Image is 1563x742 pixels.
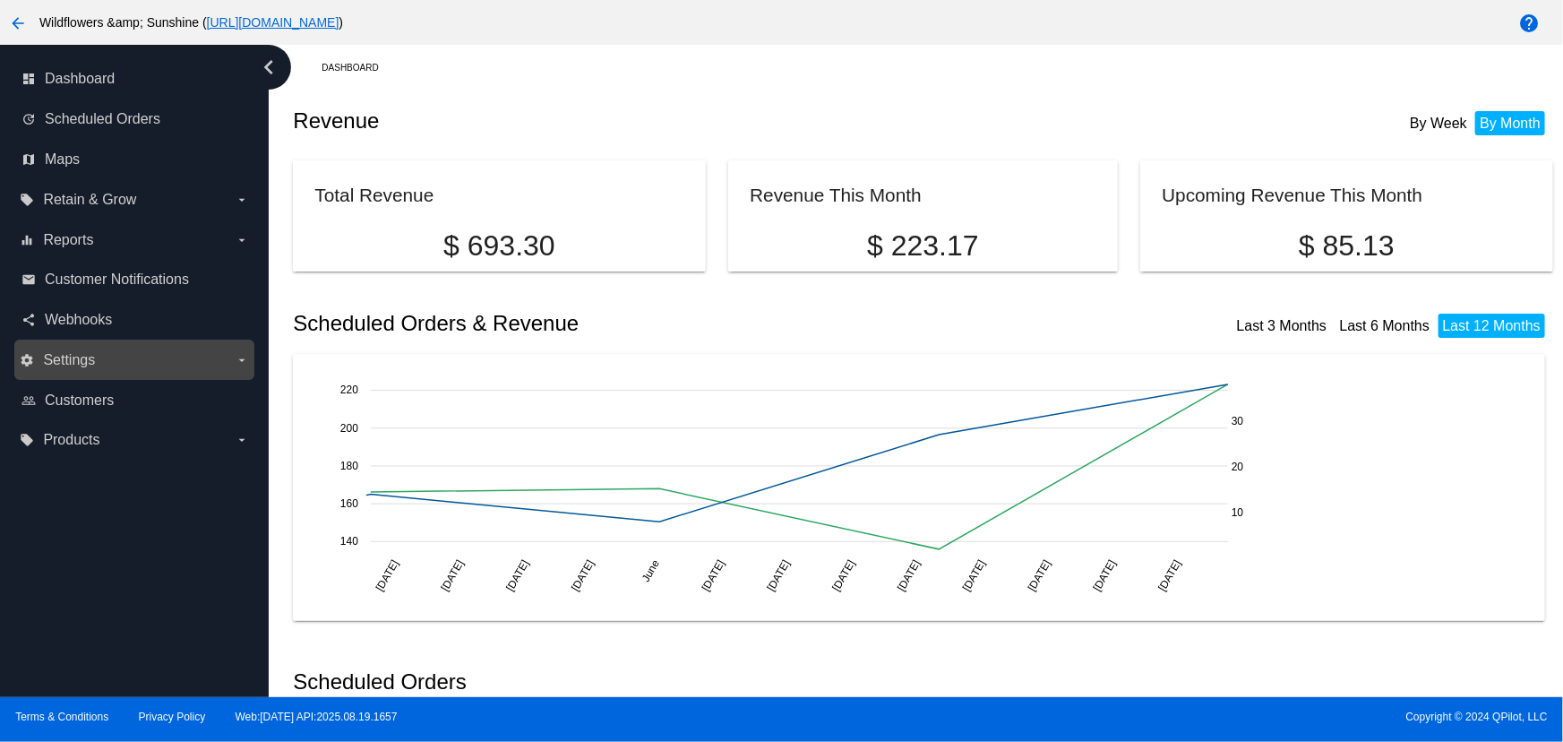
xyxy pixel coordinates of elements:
[45,393,114,409] span: Customers
[1475,111,1545,135] li: By Month
[45,272,189,288] span: Customer Notifications
[1443,318,1541,333] a: Last 12 Months
[1091,557,1119,593] text: [DATE]
[1232,414,1244,427] text: 30
[961,557,989,593] text: [DATE]
[750,229,1095,263] p: $ 223.17
[45,312,112,328] span: Webhooks
[314,229,683,263] p: $ 693.30
[1340,318,1430,333] a: Last 6 Months
[293,669,923,695] h2: Scheduled Orders
[21,313,36,327] i: share
[504,557,532,593] text: [DATE]
[21,112,36,126] i: update
[314,185,434,205] h2: Total Revenue
[1026,557,1053,593] text: [DATE]
[896,557,923,593] text: [DATE]
[750,185,922,205] h2: Revenue This Month
[20,353,34,367] i: settings
[1232,460,1244,472] text: 20
[293,311,923,336] h2: Scheduled Orders & Revenue
[43,432,99,448] span: Products
[207,15,339,30] a: [URL][DOMAIN_NAME]
[1156,557,1184,593] text: [DATE]
[830,557,858,593] text: [DATE]
[293,108,923,134] h2: Revenue
[340,497,358,510] text: 160
[1232,506,1244,519] text: 10
[235,433,249,447] i: arrow_drop_down
[21,265,249,294] a: email Customer Notifications
[700,557,727,593] text: [DATE]
[21,145,249,174] a: map Maps
[21,152,36,167] i: map
[640,557,662,584] text: June
[322,54,394,82] a: Dashboard
[139,711,206,723] a: Privacy Policy
[20,433,34,447] i: local_offer
[43,352,95,368] span: Settings
[21,272,36,287] i: email
[21,393,36,408] i: people_outline
[20,193,34,207] i: local_offer
[1519,13,1541,34] mat-icon: help
[45,71,115,87] span: Dashboard
[7,13,29,34] mat-icon: arrow_back
[1237,318,1327,333] a: Last 3 Months
[1162,185,1422,205] h2: Upcoming Revenue This Month
[797,711,1548,723] span: Copyright © 2024 QPilot, LLC
[20,233,34,247] i: equalizer
[236,711,398,723] a: Web:[DATE] API:2025.08.19.1657
[45,111,160,127] span: Scheduled Orders
[1405,111,1472,135] li: By Week
[235,233,249,247] i: arrow_drop_down
[254,53,283,82] i: chevron_left
[21,105,249,134] a: update Scheduled Orders
[21,306,249,334] a: share Webhooks
[340,460,358,472] text: 180
[374,557,401,593] text: [DATE]
[45,151,80,168] span: Maps
[39,15,343,30] span: Wildflowers &amp; Sunshine ( )
[43,232,93,248] span: Reports
[235,193,249,207] i: arrow_drop_down
[765,557,793,593] text: [DATE]
[235,353,249,367] i: arrow_drop_down
[21,65,249,93] a: dashboard Dashboard
[1162,229,1531,263] p: $ 85.13
[340,535,358,548] text: 140
[21,72,36,86] i: dashboard
[15,711,108,723] a: Terms & Conditions
[340,421,358,434] text: 200
[43,192,136,208] span: Retain & Grow
[439,557,467,593] text: [DATE]
[21,386,249,415] a: people_outline Customers
[570,557,597,593] text: [DATE]
[340,384,358,396] text: 220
